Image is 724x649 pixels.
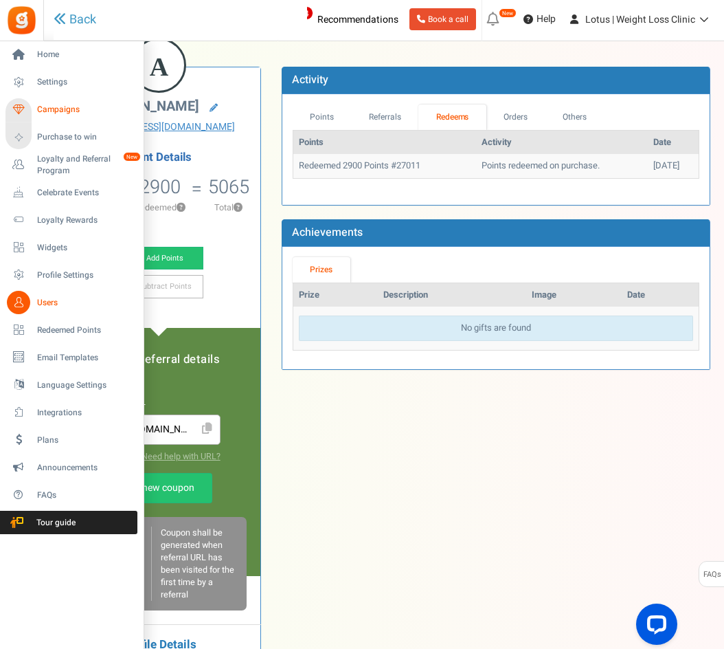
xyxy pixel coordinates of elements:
[299,316,693,341] div: No gifts are found
[533,12,556,26] span: Help
[499,8,517,18] em: New
[37,434,133,446] span: Plans
[37,324,133,336] span: Redeemed Points
[352,104,419,130] a: Referrals
[139,177,181,197] h5: 2900
[293,131,476,155] th: Points
[518,8,561,30] a: Help
[234,203,242,212] button: ?
[131,201,190,214] p: Redeemed
[526,283,622,307] th: Image
[5,346,137,369] a: Email Templates
[648,131,699,155] th: Date
[37,76,133,88] span: Settings
[37,242,133,254] span: Widgets
[293,283,378,307] th: Prize
[703,562,721,588] span: FAQs
[5,456,137,479] a: Announcements
[37,297,133,309] span: Users
[284,8,404,30] a: 4 Recommendations
[5,291,137,314] a: Users
[545,104,604,130] a: Others
[123,152,141,162] em: New
[68,120,250,134] a: [EMAIL_ADDRESS][DOMAIN_NAME]
[5,263,137,287] a: Profile Settings
[5,71,137,94] a: Settings
[151,527,237,601] div: Coupon shall be generated when referral URL has been visited for the first time by a referral
[5,98,137,122] a: Campaigns
[418,104,486,130] a: Redeems
[98,398,220,408] h6: Referral URL
[6,5,37,36] img: Gratisfaction
[293,154,476,178] td: Redeemed 2900 Points #27011
[37,462,133,474] span: Announcements
[54,11,96,29] a: Back
[37,104,133,115] span: Campaigns
[378,283,526,307] th: Description
[37,153,137,177] span: Loyalty and Referral Program
[5,236,137,259] a: Widgets
[37,214,133,226] span: Loyalty Rewards
[37,131,133,143] span: Purchase to win
[115,247,204,270] a: Add Points
[37,489,133,501] span: FAQs
[585,12,695,27] span: Lotus | Weight Loss Clinic
[292,224,363,241] b: Achievements
[292,71,328,88] b: Activity
[476,131,648,155] th: Activity
[486,104,545,130] a: Orders
[142,450,220,463] a: Need help with URL?
[37,379,133,391] span: Language Settings
[5,126,137,149] a: Purchase to win
[204,201,253,214] p: Total
[105,473,212,503] a: Add new coupon
[476,154,648,178] td: Points redeemed on purchase.
[5,401,137,424] a: Integrations
[5,153,137,177] a: Loyalty and Referral Program New
[648,154,699,178] td: [DATE]
[37,49,133,60] span: Home
[317,12,398,27] span: Recommendations
[5,428,137,452] a: Plans
[37,269,133,281] span: Profile Settings
[293,104,352,130] a: Points
[58,151,260,164] h4: Point Details
[5,181,137,204] a: Celebrate Events
[5,318,137,342] a: Redeemed Points
[37,352,133,364] span: Email Templates
[177,203,185,212] button: ?
[115,275,204,298] a: Subtract Points
[37,187,133,199] span: Celebrate Events
[133,40,184,93] figcaption: A
[409,8,476,30] a: Book a call
[71,353,247,366] h5: Loyalty referral details
[5,43,137,67] a: Home
[622,283,699,307] th: Date
[37,407,133,419] span: Integrations
[196,417,218,441] span: Click to Copy
[5,483,137,507] a: FAQs
[5,373,137,397] a: Language Settings
[293,257,350,283] a: Prizes
[93,96,199,116] span: [PERSON_NAME]
[6,517,102,529] span: Tour guide
[5,208,137,232] a: Loyalty Rewards
[208,177,249,197] h5: 5065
